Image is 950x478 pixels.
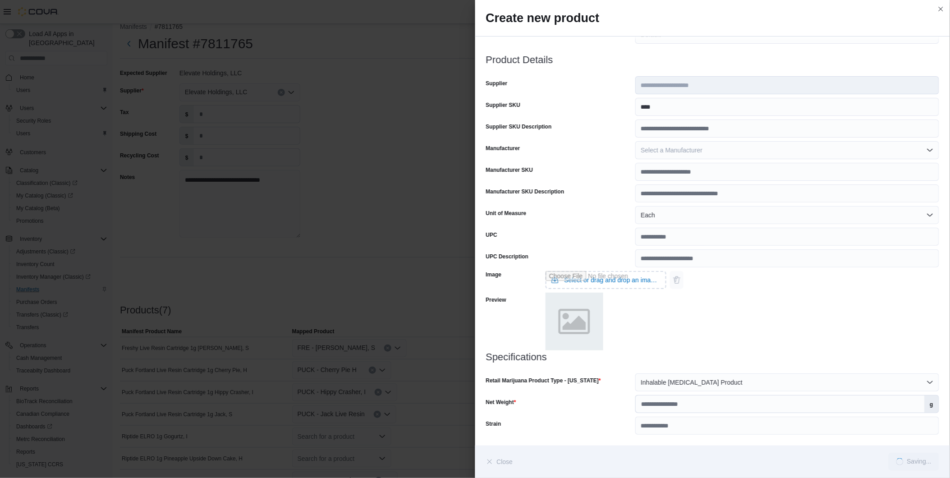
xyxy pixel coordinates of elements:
[486,145,520,152] label: Manufacturer
[486,399,516,406] label: Net Weight
[486,166,533,174] label: Manufacturer SKU
[635,141,939,159] button: Select a Manufacturer
[497,457,513,466] span: Close
[486,101,521,109] label: Supplier SKU
[486,453,513,471] button: Close
[486,296,506,303] label: Preview
[486,271,502,278] label: Image
[486,55,940,65] h3: Product Details
[546,271,666,289] input: Use aria labels when no actual label is in use
[486,352,940,363] h3: Specifications
[486,188,564,195] label: Manufacturer SKU Description
[486,420,501,427] label: Strain
[486,123,552,130] label: Supplier SKU Description
[486,11,940,25] h2: Create new product
[635,373,939,391] button: Inhalable [MEDICAL_DATA] Product
[546,293,603,350] img: placeholder.png
[486,231,497,239] label: UPC
[635,206,939,224] button: Each
[907,458,932,465] div: Saving...
[486,210,527,217] label: Unit of Measure
[889,453,939,471] button: LoadingSaving...
[896,458,904,465] span: Loading
[486,80,508,87] label: Supplier
[486,377,601,384] label: Retail Marijuana Product Type - [US_STATE]
[641,147,702,154] span: Select a Manufacturer
[936,4,946,14] button: Close this dialog
[486,253,529,260] label: UPC Description
[925,395,939,413] label: g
